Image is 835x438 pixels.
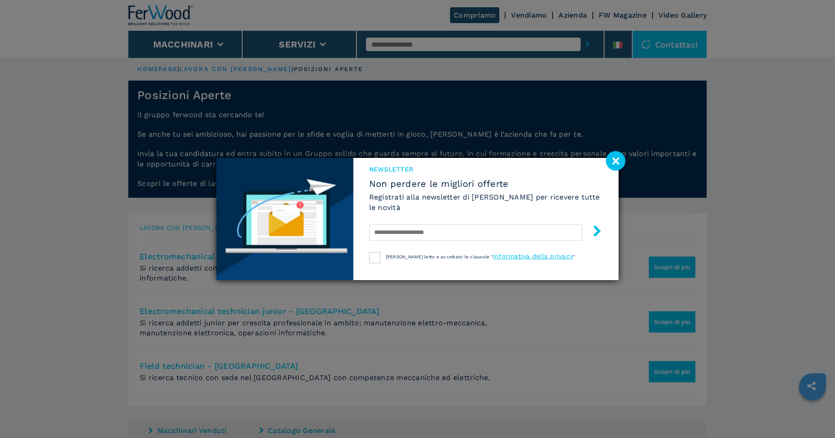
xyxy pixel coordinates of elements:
button: submit-button [582,222,603,243]
span: " [573,254,575,259]
span: NEWSLETTER [369,165,603,174]
h6: Registrati alla newsletter di [PERSON_NAME] per ricevere tutte le novità [369,192,603,213]
span: [PERSON_NAME] letto e accettato le clausole " [386,254,493,259]
a: informativa della privacy [493,252,573,260]
img: Newsletter image [216,158,353,280]
span: Non perdere le migliori offerte [369,178,603,189]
